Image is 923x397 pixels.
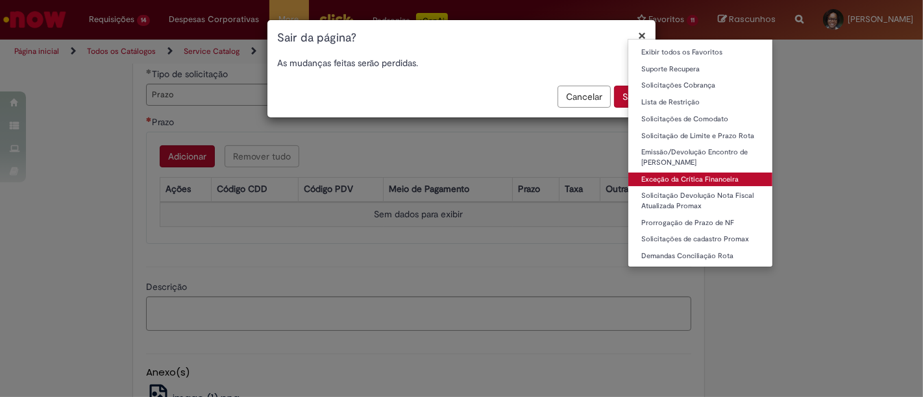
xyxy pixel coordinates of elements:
a: Suporte Recupera [628,62,772,77]
button: Sair [614,86,646,108]
a: Solicitação de Limite e Prazo Rota [628,129,772,143]
a: Demandas Conciliação Rota [628,249,772,263]
a: Solicitações Cobrança [628,78,772,93]
a: Solicitações de cadastro Promax [628,232,772,247]
button: Fechar modal [638,29,646,42]
p: As mudanças feitas serão perdidas. [277,56,646,69]
a: Prorrogação de Prazo de NF [628,216,772,230]
a: Solicitação Devolução Nota Fiscal Atualizada Promax [628,189,772,213]
button: Cancelar [558,86,611,108]
a: Exceção da Crítica Financeira [628,173,772,187]
a: Solicitações de Comodato [628,112,772,126]
a: Emissão/Devolução Encontro de [PERSON_NAME] [628,145,772,169]
h1: Sair da página? [277,30,646,47]
ul: Favoritos [628,39,773,267]
a: Lista de Restrição [628,95,772,110]
a: Exibir todos os Favoritos [628,45,772,60]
